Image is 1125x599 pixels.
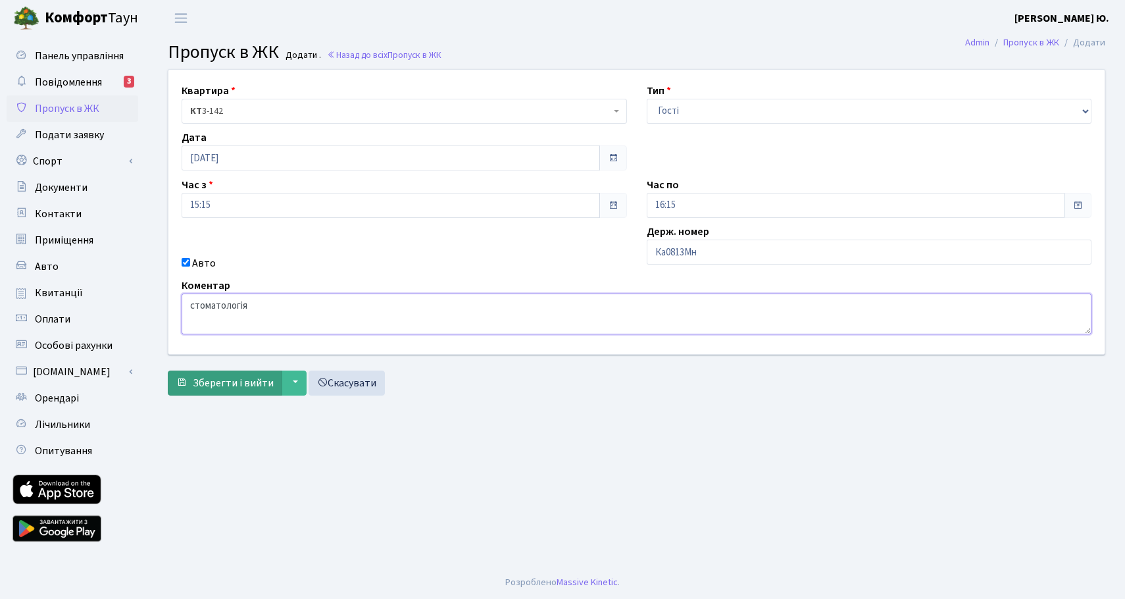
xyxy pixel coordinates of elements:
[7,438,138,464] a: Опитування
[7,306,138,332] a: Оплати
[7,280,138,306] a: Квитанції
[182,130,207,145] label: Дата
[35,75,102,90] span: Повідомлення
[168,371,282,396] button: Зберегти і вийти
[13,5,39,32] img: logo.png
[557,575,618,589] a: Massive Kinetic
[45,7,108,28] b: Комфорт
[35,417,90,432] span: Лічильники
[35,180,87,195] span: Документи
[7,122,138,148] a: Подати заявку
[7,253,138,280] a: Авто
[309,371,385,396] a: Скасувати
[193,376,274,390] span: Зберегти і вийти
[192,255,216,271] label: Авто
[7,332,138,359] a: Особові рахунки
[124,76,134,88] div: 3
[7,174,138,201] a: Документи
[164,7,197,29] button: Переключити навігацію
[647,224,709,240] label: Держ. номер
[45,7,138,30] span: Таун
[1059,36,1105,50] li: Додати
[35,128,104,142] span: Подати заявку
[505,575,620,590] div: Розроблено .
[35,338,113,353] span: Особові рахунки
[647,240,1092,265] input: AA0001AA
[7,227,138,253] a: Приміщення
[35,207,82,221] span: Контакти
[35,259,59,274] span: Авто
[182,278,230,294] label: Коментар
[35,233,93,247] span: Приміщення
[35,101,99,116] span: Пропуск в ЖК
[182,177,213,193] label: Час з
[283,50,321,61] small: Додати .
[7,411,138,438] a: Лічильники
[7,148,138,174] a: Спорт
[7,359,138,385] a: [DOMAIN_NAME]
[190,105,611,118] span: <b>КТ</b>&nbsp;&nbsp;&nbsp;&nbsp;3-142
[182,83,236,99] label: Квартира
[965,36,989,49] a: Admin
[7,95,138,122] a: Пропуск в ЖК
[647,83,671,99] label: Тип
[1014,11,1109,26] a: [PERSON_NAME] Ю.
[35,444,92,458] span: Опитування
[168,39,279,65] span: Пропуск в ЖК
[7,385,138,411] a: Орендарі
[35,312,70,326] span: Оплати
[35,286,83,300] span: Квитанції
[1003,36,1059,49] a: Пропуск в ЖК
[190,105,202,118] b: КТ
[35,49,124,63] span: Панель управління
[647,177,679,193] label: Час по
[327,49,441,61] a: Назад до всіхПропуск в ЖК
[7,43,138,69] a: Панель управління
[387,49,441,61] span: Пропуск в ЖК
[945,29,1125,57] nav: breadcrumb
[182,99,627,124] span: <b>КТ</b>&nbsp;&nbsp;&nbsp;&nbsp;3-142
[35,391,79,405] span: Орендарі
[7,69,138,95] a: Повідомлення3
[7,201,138,227] a: Контакти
